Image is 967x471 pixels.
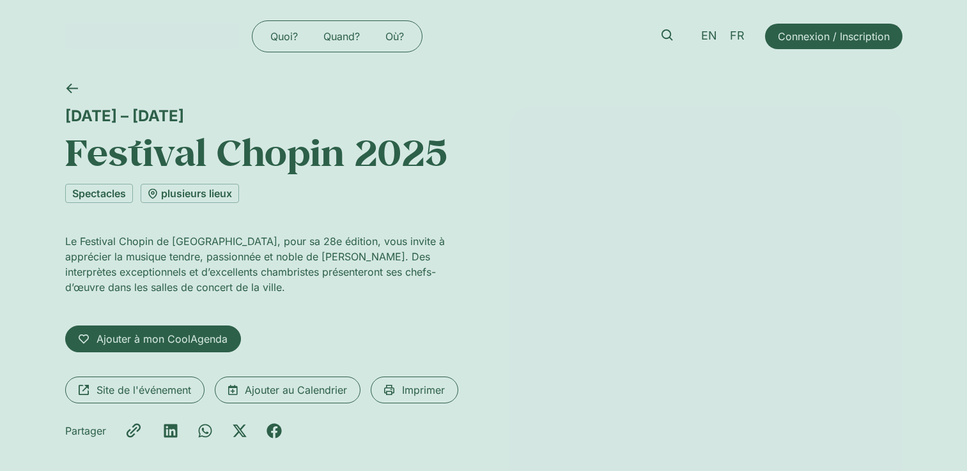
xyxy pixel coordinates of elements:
[163,423,178,438] div: Partager sur linkedin
[311,26,373,47] a: Quand?
[245,382,347,398] span: Ajouter au Calendrier
[65,325,241,352] a: Ajouter à mon CoolAgenda
[97,331,228,347] span: Ajouter à mon CoolAgenda
[371,377,458,403] a: Imprimer
[65,107,458,125] div: [DATE] – [DATE]
[778,29,890,44] span: Connexion / Inscription
[65,130,458,174] h1: Festival Chopin 2025
[373,26,417,47] a: Où?
[695,27,723,45] a: EN
[232,423,247,438] div: Partager sur x-twitter
[267,423,282,438] div: Partager sur facebook
[258,26,417,47] nav: Menu
[402,382,445,398] span: Imprimer
[65,184,133,203] a: Spectacles
[97,382,191,398] span: Site de l'événement
[258,26,311,47] a: Quoi?
[215,377,360,403] a: Ajouter au Calendrier
[65,423,106,438] div: Partager
[701,29,717,43] span: EN
[723,27,751,45] a: FR
[730,29,745,43] span: FR
[197,423,213,438] div: Partager sur whatsapp
[65,234,458,295] p: Le Festival Chopin de [GEOGRAPHIC_DATA], pour sa 28e édition, vous invite à apprécier la musique ...
[65,377,205,403] a: Site de l'événement
[765,24,902,49] a: Connexion / Inscription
